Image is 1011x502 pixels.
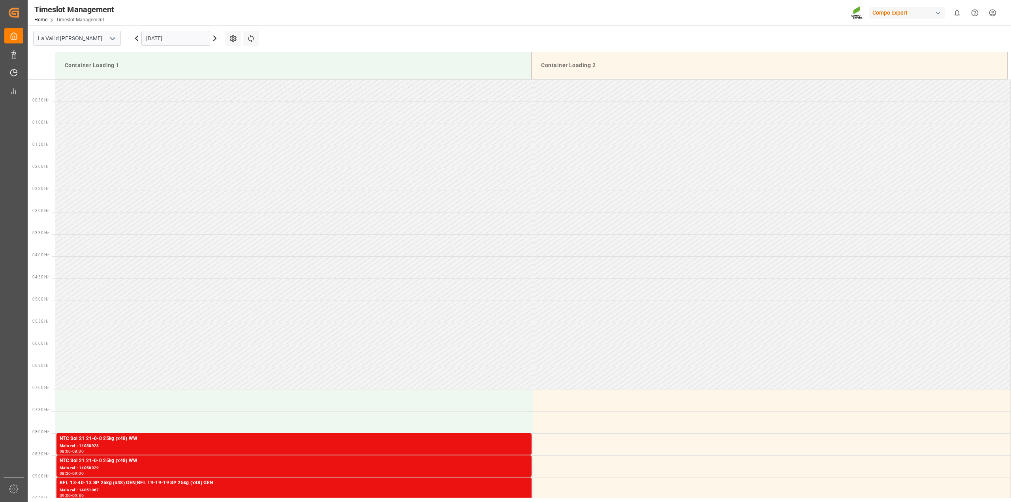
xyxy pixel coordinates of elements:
div: 09:30 [72,494,84,497]
span: 02:00 Hr [32,164,49,169]
span: 06:30 Hr [32,363,49,368]
div: 08:30 [72,449,84,453]
div: - [71,494,72,497]
span: 02:30 Hr [32,186,49,191]
span: 03:30 Hr [32,231,49,235]
div: 08:00 [60,449,71,453]
button: open menu [106,32,118,45]
span: 01:00 Hr [32,120,49,124]
span: 06:00 Hr [32,341,49,346]
span: 03:00 Hr [32,209,49,213]
span: 05:30 Hr [32,319,49,323]
div: Main ref : 14050929 [60,465,528,472]
span: 05:00 Hr [32,297,49,301]
span: 08:30 Hr [32,452,49,456]
span: 00:30 Hr [32,98,49,102]
input: DD.MM.YYYY [141,31,210,46]
span: 04:30 Hr [32,275,49,279]
span: 09:30 Hr [32,496,49,500]
div: BFL 13-40-13 SP 25kg (x48) GEN;BFL 19-19-19 SP 25kg (x48) GEN [60,479,528,487]
div: - [71,472,72,475]
img: Screenshot%202023-09-29%20at%2010.02.21.png_1712312052.png [851,6,864,20]
div: Container Loading 1 [62,58,525,73]
div: 09:00 [60,494,71,497]
input: Type to search/select [33,31,121,46]
div: NTC Sol 21 21-0-0 25kg (x48) WW [60,435,528,443]
button: Help Center [966,4,984,22]
div: Container Loading 2 [538,58,1001,73]
div: Timeslot Management [34,4,114,15]
div: 09:00 [72,472,84,475]
div: NTC Sol 21 21-0-0 25kg (x48) WW [60,457,528,465]
span: 07:00 Hr [32,385,49,390]
span: 04:00 Hr [32,253,49,257]
div: Main ref : 14050928 [60,443,528,449]
span: 08:00 Hr [32,430,49,434]
a: Home [34,17,47,23]
div: Compo Expert [869,7,945,19]
span: 07:30 Hr [32,408,49,412]
button: show 0 new notifications [948,4,966,22]
div: 08:30 [60,472,71,475]
div: Main ref : 14051067 [60,487,528,494]
span: 09:00 Hr [32,474,49,478]
button: Compo Expert [869,5,948,20]
div: - [71,449,72,453]
span: 01:30 Hr [32,142,49,147]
